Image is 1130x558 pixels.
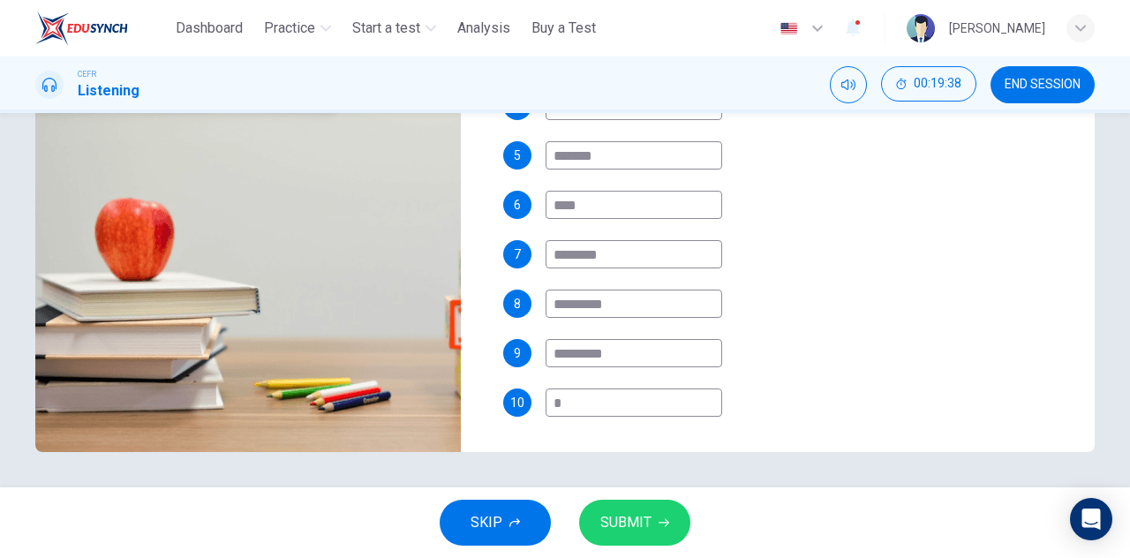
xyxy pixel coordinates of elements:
button: Start a test [345,12,443,44]
span: CEFR [78,68,96,80]
img: en [778,22,800,35]
button: SKIP [440,500,551,546]
span: SUBMIT [600,510,652,535]
span: 6 [514,199,521,211]
span: Practice [264,18,315,39]
span: 5 [514,149,521,162]
button: Dashboard [169,12,250,44]
a: ELTC logo [35,11,169,46]
div: Open Intercom Messenger [1070,498,1112,540]
span: SKIP [471,510,502,535]
button: END SESSION [991,66,1095,103]
span: 00:19:38 [914,77,961,91]
span: 8 [514,298,521,310]
button: Buy a Test [524,12,603,44]
img: Profile picture [907,14,935,42]
span: END SESSION [1005,78,1081,92]
button: SUBMIT [579,500,690,546]
img: ELTC logo [35,11,128,46]
div: [PERSON_NAME] [949,18,1045,39]
span: Start a test [352,18,420,39]
span: 10 [510,396,524,409]
span: Buy a Test [531,18,596,39]
button: Practice [257,12,338,44]
button: Analysis [450,12,517,44]
span: 7 [514,248,521,260]
div: Mute [830,66,867,103]
div: Hide [881,66,976,103]
h1: Listening [78,80,139,102]
span: Analysis [457,18,510,39]
span: 9 [514,347,521,359]
button: 00:19:38 [881,66,976,102]
span: Dashboard [176,18,243,39]
img: Upcoming Travel [35,22,461,452]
